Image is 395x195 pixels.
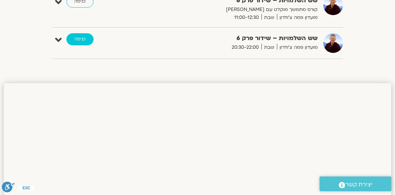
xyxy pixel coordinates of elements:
span: מועדון פמה צ'ודרון [277,14,318,22]
a: כניסה [66,33,94,45]
span: יצירת קשר [345,180,372,190]
p: קורס מתמשך מוקלט עם [PERSON_NAME] [155,6,318,14]
span: מועדון פמה צ'ודרון [277,43,318,51]
span: 20:30-22:00 [229,43,261,51]
span: שבת [261,14,277,22]
a: יצירת קשר [320,176,391,191]
span: שבת [261,43,277,51]
span: 11:00-12:30 [232,14,261,22]
strong: שש השלמויות – שידור פרק 6 [155,33,318,43]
